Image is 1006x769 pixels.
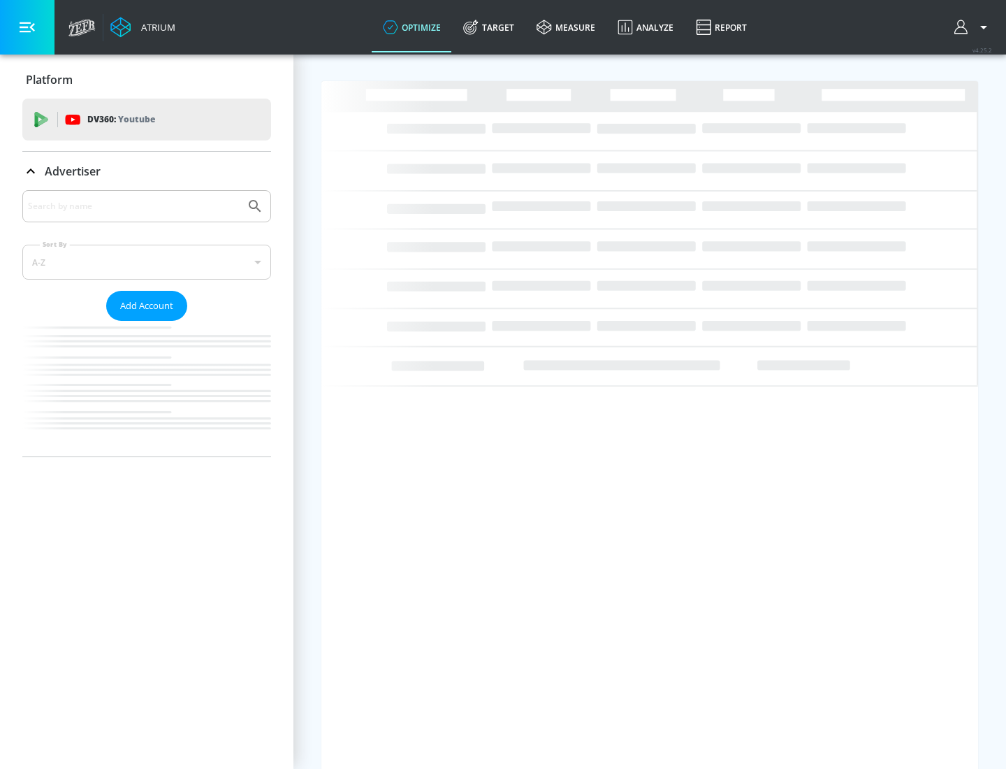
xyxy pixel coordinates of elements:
p: Youtube [118,112,155,127]
div: DV360: Youtube [22,99,271,141]
p: DV360: [87,112,155,127]
a: measure [525,2,606,52]
a: Analyze [606,2,685,52]
nav: list of Advertiser [22,321,271,457]
p: Platform [26,72,73,87]
a: Target [452,2,525,52]
span: Add Account [120,298,173,314]
input: Search by name [28,197,240,215]
div: Advertiser [22,152,271,191]
div: Atrium [136,21,175,34]
div: A-Z [22,245,271,280]
p: Advertiser [45,164,101,179]
label: Sort By [40,240,70,249]
a: Atrium [110,17,175,38]
span: v 4.25.2 [972,46,992,54]
button: Add Account [106,291,187,321]
div: Advertiser [22,190,271,457]
a: optimize [372,2,452,52]
a: Report [685,2,758,52]
div: Platform [22,60,271,99]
